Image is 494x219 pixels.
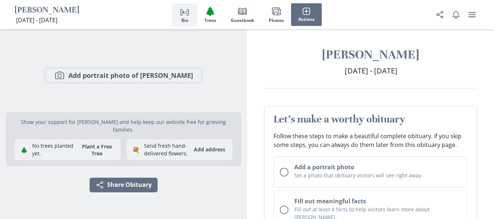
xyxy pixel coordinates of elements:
[45,68,202,83] button: Add portrait photo of [PERSON_NAME]
[280,205,289,214] div: Unchecked circle
[345,66,397,76] span: [DATE] - [DATE]
[181,18,188,23] span: Bio
[294,171,462,179] p: Set a photo that obituary visitors will see right away.
[197,3,223,26] button: Trees
[172,3,197,26] button: Bio
[205,6,216,16] span: Tree
[449,7,463,22] button: Notifications
[223,3,261,26] button: Guestbook
[274,113,468,126] h2: Let's make a worthy obituary
[189,144,230,156] button: Add address
[16,16,57,24] span: [DATE] - [DATE]
[465,7,479,22] button: user menu
[280,168,289,177] div: Unchecked circle
[274,156,468,188] button: Add a portrait photoSet a photo that obituary visitors will see right away.
[294,197,462,205] h2: Fill out meaningful facts
[204,18,216,23] span: Trees
[433,7,447,22] button: Share Obituary
[90,178,158,192] button: Share Obituary
[15,118,233,133] p: Show your support for [PERSON_NAME] and help keep our website free for grieving families.
[274,132,468,149] p: Follow these steps to make a beautiful complete obituary. If you skip some steps, you can always ...
[298,17,314,22] span: Actions
[291,3,322,26] button: Actions
[76,143,117,157] button: Plant a Free Tree
[15,5,79,16] h1: [PERSON_NAME]
[269,18,284,23] span: Photos
[265,47,477,63] h1: [PERSON_NAME]
[294,163,462,171] h2: Add a portrait photo
[261,3,291,26] button: Photos
[231,18,254,23] span: Guestbook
